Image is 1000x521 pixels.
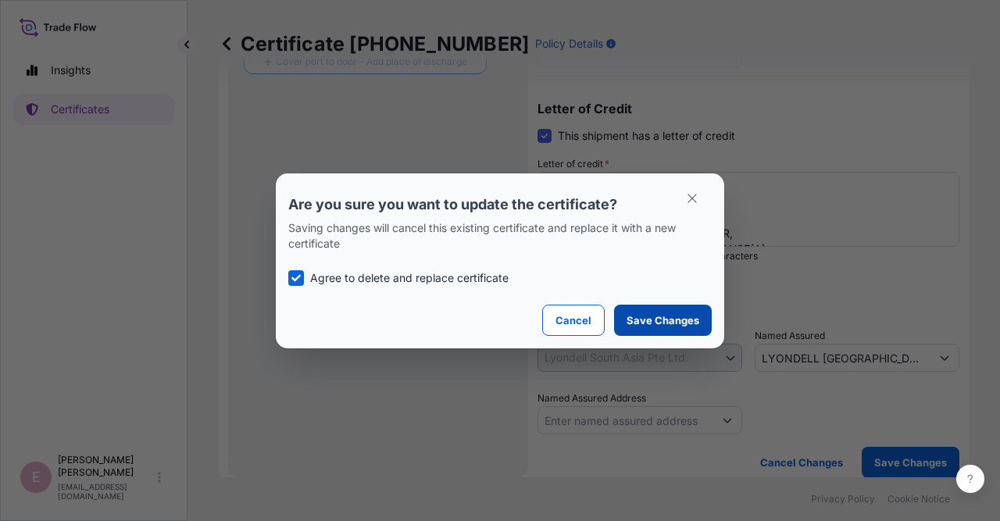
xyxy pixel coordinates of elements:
[542,305,605,336] button: Cancel
[310,270,509,286] p: Agree to delete and replace certificate
[614,305,712,336] button: Save Changes
[555,312,591,328] p: Cancel
[288,220,712,252] p: Saving changes will cancel this existing certificate and replace it with a new certificate
[288,195,712,214] p: Are you sure you want to update the certificate?
[627,312,699,328] p: Save Changes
